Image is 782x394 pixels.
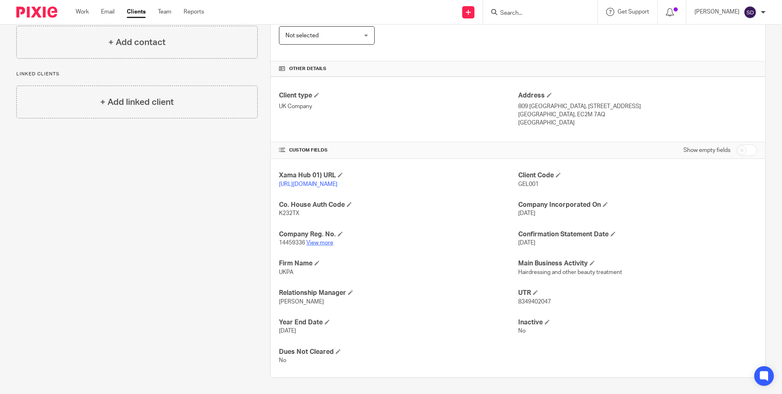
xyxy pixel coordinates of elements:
img: svg%3E [744,6,757,19]
span: Not selected [285,33,319,38]
a: Team [158,8,171,16]
span: [DATE] [518,240,535,246]
h4: Xama Hub 01) URL [279,171,518,180]
span: 14459336 [279,240,305,246]
h4: Year End Date [279,318,518,327]
span: K232TX [279,211,299,216]
h4: Relationship Manager [279,289,518,297]
img: Pixie [16,7,57,18]
p: [GEOGRAPHIC_DATA], EC2M 7AQ [518,111,757,119]
a: [URL][DOMAIN_NAME] [279,181,337,187]
h4: + Add linked client [100,96,174,109]
span: [DATE] [279,328,296,334]
h4: CUSTOM FIELDS [279,147,518,154]
h4: Confirmation Statement Date [518,230,757,239]
h4: + Add contact [108,36,166,49]
p: Linked clients [16,71,258,77]
span: Other details [289,66,326,72]
h4: Dues Not Cleared [279,348,518,356]
span: [DATE] [518,211,535,216]
h4: Address [518,91,757,100]
h4: Client Code [518,171,757,180]
h4: Main Business Activity [518,259,757,268]
p: [GEOGRAPHIC_DATA] [518,119,757,127]
input: Search [499,10,573,17]
span: [PERSON_NAME] [279,299,324,305]
p: 809 [GEOGRAPHIC_DATA], [STREET_ADDRESS] [518,102,757,111]
span: No [518,328,526,334]
h4: Inactive [518,318,757,327]
h4: Company Incorporated On [518,201,757,209]
h4: Company Reg. No. [279,230,518,239]
h4: Client type [279,91,518,100]
span: UKPA [279,269,293,275]
a: Reports [184,8,204,16]
span: No [279,358,286,363]
span: GEL001 [518,181,539,187]
a: View more [306,240,333,246]
h4: Firm Name [279,259,518,268]
p: UK Company [279,102,518,111]
span: 8349402047 [518,299,551,305]
span: Get Support [618,9,649,15]
a: Clients [127,8,146,16]
a: Work [76,8,89,16]
h4: Co. House Auth Code [279,201,518,209]
p: [PERSON_NAME] [694,8,739,16]
span: Hairdressing and other beauty treatment [518,269,622,275]
h4: UTR [518,289,757,297]
a: Email [101,8,115,16]
label: Show empty fields [683,146,730,154]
